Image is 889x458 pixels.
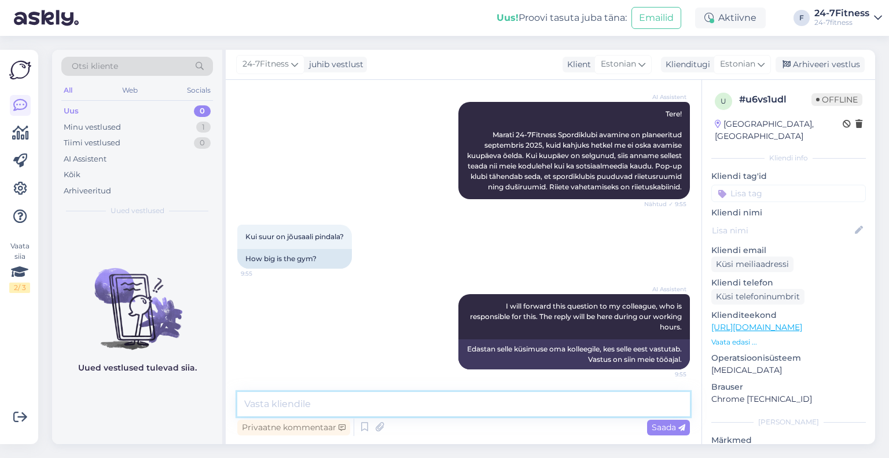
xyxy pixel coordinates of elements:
span: I will forward this question to my colleague, who is responsible for this. The reply will be here... [470,302,684,331]
div: All [61,83,75,98]
span: 9:55 [241,269,284,278]
div: Kliendi info [711,153,866,163]
p: Klienditeekond [711,309,866,321]
p: Brauser [711,381,866,393]
span: u [721,97,726,105]
span: Saada [652,422,685,433]
b: Uus! [497,12,519,23]
span: Estonian [601,58,636,71]
div: Klienditugi [661,58,710,71]
p: Vaata edasi ... [711,337,866,347]
span: Nähtud ✓ 9:55 [643,200,686,208]
input: Lisa nimi [712,224,853,237]
div: [GEOGRAPHIC_DATA], [GEOGRAPHIC_DATA] [715,118,843,142]
div: # u6vs1udl [739,93,811,107]
div: 24-7fitness [814,18,869,27]
img: Askly Logo [9,59,31,81]
div: AI Assistent [64,153,106,165]
div: 1 [196,122,211,133]
span: AI Assistent [643,285,686,294]
p: Kliendi nimi [711,207,866,219]
span: Estonian [720,58,755,71]
p: Uued vestlused tulevad siia. [78,362,197,374]
div: Küsi telefoninumbrit [711,289,804,305]
div: Arhiveeri vestlus [776,57,865,72]
div: Kõik [64,169,80,181]
div: [PERSON_NAME] [711,417,866,427]
div: Socials [185,83,213,98]
div: Privaatne kommentaar [237,420,350,435]
div: Tiimi vestlused [64,137,120,149]
button: Emailid [631,7,681,29]
input: Lisa tag [711,185,866,202]
a: [URL][DOMAIN_NAME] [711,322,802,332]
p: Kliendi telefon [711,277,866,289]
div: 0 [194,137,211,149]
span: Kui suur on jõusaali pindala? [245,232,344,241]
div: F [794,10,810,26]
span: AI Assistent [643,93,686,101]
div: 24-7Fitness [814,9,869,18]
p: [MEDICAL_DATA] [711,364,866,376]
div: Aktiivne [695,8,766,28]
div: Vaata siia [9,241,30,293]
span: Offline [811,93,862,106]
div: Arhiveeritud [64,185,111,197]
div: Klient [563,58,591,71]
div: Uus [64,105,79,117]
p: Operatsioonisüsteem [711,352,866,364]
p: Kliendi tag'id [711,170,866,182]
div: Web [120,83,140,98]
span: 24-7Fitness [243,58,289,71]
div: Proovi tasuta juba täna: [497,11,627,25]
div: Minu vestlused [64,122,121,133]
div: 2 / 3 [9,283,30,293]
p: Chrome [TECHNICAL_ID] [711,393,866,405]
div: 0 [194,105,211,117]
div: Edastan selle küsimuse oma kolleegile, kes selle eest vastutab. Vastus on siin meie tööajal. [458,339,690,369]
img: No chats [52,247,222,351]
div: juhib vestlust [304,58,363,71]
span: 9:55 [643,370,686,379]
p: Kliendi email [711,244,866,257]
span: Otsi kliente [72,60,118,72]
div: Küsi meiliaadressi [711,257,794,272]
div: How big is the gym? [237,249,352,269]
span: Uued vestlused [111,206,164,216]
p: Märkmed [711,434,866,446]
a: 24-7Fitness24-7fitness [814,9,882,27]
